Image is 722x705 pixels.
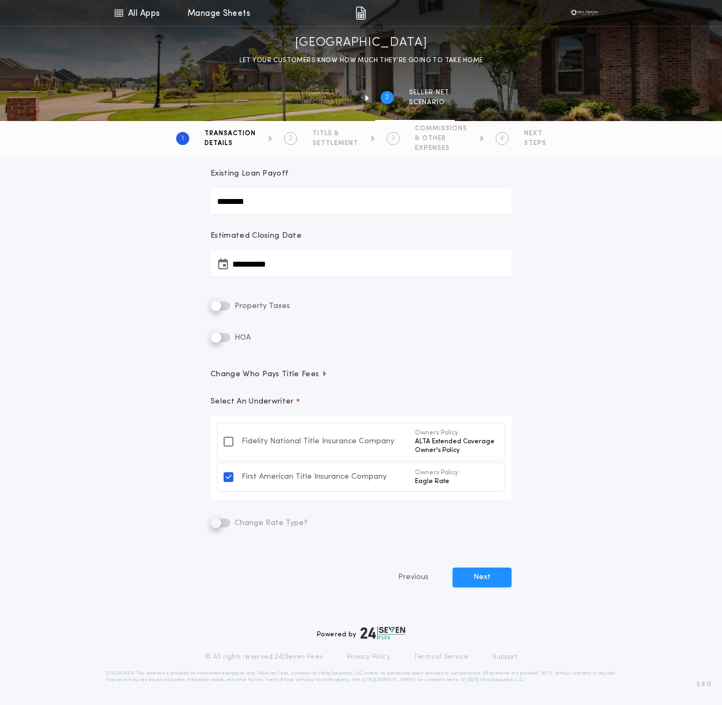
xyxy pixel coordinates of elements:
p: ALTA Extended Coverage Owner's Policy [415,437,496,455]
span: SETTLEMENT [312,139,358,148]
span: COMMISSIONS [415,124,467,133]
span: STEPS [524,139,546,148]
div: First American Title Insurance Company [242,472,404,483]
div: Powered by [317,626,405,640]
button: Change Who Pays Title Fees [210,369,512,380]
button: Previous [376,568,450,587]
h2: 2 [385,93,389,102]
button: First American Title Insurance CompanyOwners PolicyEagle Rate [217,462,505,492]
a: Support [492,653,517,661]
span: DETAILS [204,139,256,148]
p: DISCLAIMER: This estimate is provided for informational purposes only. 24|Seven Fees, a product o... [106,670,616,683]
p: LET YOUR CUSTOMERS KNOW HOW MUCH THEY’RE GOING TO TAKE HOME [239,55,483,66]
span: EXPENSES [415,144,467,153]
span: 3.8.0 [696,679,711,689]
h2: 2 [288,134,292,143]
p: © All rights reserved. 24|Seven Fees [205,653,323,661]
p: Existing Loan Payoff [210,168,288,179]
span: SCENARIO [409,98,449,107]
span: TITLE & [312,129,358,138]
p: Owners Policy [415,429,496,437]
h2: 4 [500,134,504,143]
h2: 3 [391,134,395,143]
img: img [356,7,366,20]
span: NEXT [524,129,546,138]
span: Property [302,88,352,97]
input: Existing Loan Payoff [210,188,512,214]
h2: 1 [182,134,184,143]
span: & OTHER [415,134,467,143]
button: Next [453,568,512,587]
h1: [GEOGRAPHIC_DATA] [295,34,428,52]
span: TRANSACTION [204,129,256,138]
span: Property Taxes [232,302,290,310]
p: Owners Policy [415,468,496,477]
span: information [302,98,352,107]
p: Select An Underwriter [210,396,294,407]
p: Eagle Rate [415,477,496,486]
img: vs-icon [568,8,601,19]
p: Estimated Closing Date [210,231,512,242]
button: Fidelity National Title Insurance CompanyOwners PolicyALTA Extended Coverage Owner's Policy [217,423,505,461]
a: Terms of Service [414,653,468,661]
span: SELLER NET [409,88,449,97]
span: HOA [232,334,251,342]
span: Change Who Pays Title Fees [210,369,328,380]
img: logo [360,626,405,640]
span: Change Rate Type? [232,519,308,527]
div: Fidelity National Title Insurance Company [242,436,404,447]
a: Privacy Policy [347,653,390,661]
